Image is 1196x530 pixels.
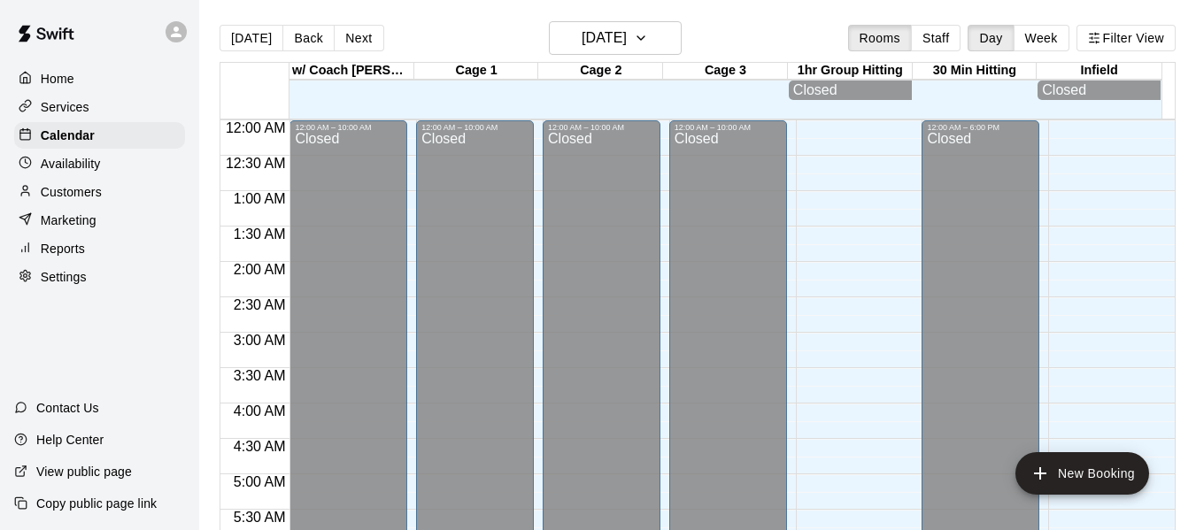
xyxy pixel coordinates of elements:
[421,123,529,132] div: 12:00 AM – 10:00 AM
[14,65,185,92] a: Home
[1037,63,1161,80] div: Infield
[221,120,290,135] span: 12:00 AM
[229,297,290,312] span: 2:30 AM
[14,235,185,262] a: Reports
[41,211,96,229] p: Marketing
[538,63,663,80] div: Cage 2
[14,150,185,177] a: Availability
[927,123,1034,132] div: 12:00 AM – 6:00 PM
[229,262,290,277] span: 2:00 AM
[968,25,1014,51] button: Day
[913,63,1038,80] div: 30 Min Hitting
[295,123,402,132] div: 12:00 AM – 10:00 AM
[41,127,95,144] p: Calendar
[334,25,383,51] button: Next
[788,63,913,80] div: 1hr Group Hitting
[41,98,89,116] p: Services
[548,123,655,132] div: 12:00 AM – 10:00 AM
[41,155,101,173] p: Availability
[36,431,104,449] p: Help Center
[229,333,290,348] span: 3:00 AM
[221,156,290,171] span: 12:30 AM
[14,264,185,290] a: Settings
[675,123,782,132] div: 12:00 AM – 10:00 AM
[14,122,185,149] a: Calendar
[229,474,290,489] span: 5:00 AM
[36,399,99,417] p: Contact Us
[663,63,788,80] div: Cage 3
[1014,25,1069,51] button: Week
[41,70,74,88] p: Home
[41,240,85,257] p: Reports
[1042,82,1156,98] div: Closed
[414,63,539,80] div: Cage 1
[14,207,185,234] a: Marketing
[229,368,290,383] span: 3:30 AM
[1076,25,1176,51] button: Filter View
[220,25,283,51] button: [DATE]
[549,21,682,55] button: [DATE]
[848,25,912,51] button: Rooms
[36,463,132,480] p: View public page
[229,403,290,419] span: 4:00 AM
[289,63,414,80] div: w/ Coach [PERSON_NAME]
[41,183,102,201] p: Customers
[793,82,907,98] div: Closed
[1015,452,1149,495] button: add
[911,25,961,51] button: Staff
[36,495,157,512] p: Copy public page link
[229,191,290,206] span: 1:00 AM
[282,25,335,51] button: Back
[229,510,290,525] span: 5:30 AM
[41,268,87,286] p: Settings
[14,94,185,120] a: Services
[14,179,185,205] a: Customers
[229,227,290,242] span: 1:30 AM
[229,439,290,454] span: 4:30 AM
[582,26,627,50] h6: [DATE]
